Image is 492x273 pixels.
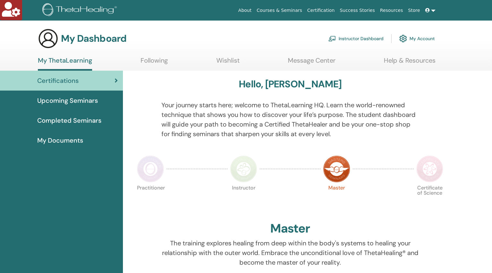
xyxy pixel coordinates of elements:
a: Courses & Seminars [254,4,305,16]
p: Master [323,185,350,212]
a: Instructor Dashboard [328,31,384,46]
span: Completed Seminars [37,116,101,125]
h3: Hello, [PERSON_NAME] [239,78,341,90]
img: Practitioner [137,155,164,182]
a: My Account [399,31,435,46]
a: About [236,4,254,16]
h3: My Dashboard [61,33,126,44]
p: The training explores healing from deep within the body's systems to healing your relationship wi... [161,238,419,267]
span: Upcoming Seminars [37,96,98,105]
a: Certification [305,4,337,16]
img: chalkboard-teacher.svg [328,36,336,41]
span: My Documents [37,136,83,145]
img: logo.png [42,3,119,18]
p: Your journey starts here; welcome to ThetaLearning HQ. Learn the world-renowned technique that sh... [161,100,419,139]
img: cog.svg [399,33,407,44]
a: Store [406,4,423,16]
a: Message Center [288,57,335,69]
a: My ThetaLearning [38,57,92,71]
img: Master [323,155,350,182]
img: Instructor [230,155,257,182]
p: Practitioner [137,185,164,212]
a: Help & Resources [384,57,436,69]
img: generic-user-icon.jpg [38,28,58,49]
img: Certificate of Science [416,155,443,182]
a: Wishlist [216,57,240,69]
p: Instructor [230,185,257,212]
a: Resources [377,4,406,16]
a: Success Stories [337,4,377,16]
span: Certifications [37,76,79,85]
h2: Master [270,221,310,236]
p: Certificate of Science [416,185,443,212]
a: Following [141,57,168,69]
